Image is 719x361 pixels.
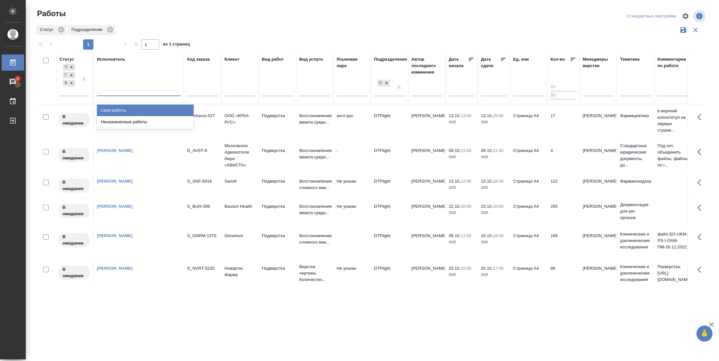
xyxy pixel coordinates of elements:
p: 18:00 [493,179,503,184]
td: [PERSON_NAME] [408,144,446,167]
div: Подразделение [374,56,407,63]
p: 23.10, [481,204,493,209]
span: Посмотреть информацию [693,10,707,22]
td: [PERSON_NAME] [408,262,446,285]
p: Клинические и доклинические исследования [620,231,651,250]
td: DTPlight [371,144,408,167]
p: Стандартные юридические документы, до... [620,143,651,168]
p: 10.10, [481,233,493,238]
div: S_GNRM-1370 [187,233,218,239]
p: В ожидании [62,114,85,126]
p: 2025 [481,272,507,278]
td: Страница А4 [510,229,547,252]
button: Здесь прячутся важные кнопки [694,229,709,245]
p: 09.10, [449,148,461,153]
td: [PERSON_NAME] [408,175,446,197]
p: 09.10, [449,233,461,238]
p: 2025 [481,210,507,216]
div: Исполнитель назначен, приступать к работе пока рано [58,233,90,248]
a: 2 [2,74,24,90]
p: Sanofi [225,178,255,185]
p: 2025 [481,185,507,191]
div: Исполнитель назначен, приступать к работе пока рано [58,113,90,128]
div: D_AVST-9 [187,147,218,154]
td: DTPlight [371,109,408,132]
div: Подбор, Готов к работе, В ожидании [62,79,76,87]
div: Исполнитель назначен, приступать к работе пока рано [58,265,90,280]
div: Менеджеры верстки [583,56,614,69]
p: [PERSON_NAME] [583,233,614,239]
td: Страница А4 [510,144,547,167]
p: В ожидании [62,148,85,161]
p: Восстановление макета средн... [299,147,330,160]
p: 13.10, [449,179,461,184]
p: 2025 [449,119,475,125]
p: Клинические и доклинические исследования [620,264,651,283]
div: Тематика [620,56,639,63]
p: 10:00 [493,204,503,209]
a: [PERSON_NAME] [97,204,133,209]
button: Сбросить фильтры [689,24,702,36]
div: Статус [36,25,66,35]
p: 2025 [481,119,507,125]
p: 13.10, [481,113,493,118]
p: Подверстка [262,233,293,239]
p: 23.10, [449,266,461,271]
p: Новартис Фарма [225,265,255,278]
p: 11:00 [461,233,471,238]
div: Исполнитель назначен, приступать к работе пока рано [58,203,90,218]
p: [PERSON_NAME] [583,178,614,185]
p: Подразделение [72,26,105,33]
p: Подверстка [262,113,293,119]
div: DTPlight [377,79,391,87]
p: 15:00 [493,113,503,118]
div: Клиент [225,56,239,63]
div: DTPlight [377,80,383,86]
p: Фармаконадзор [620,178,651,185]
div: Неназначенные работы [97,116,194,128]
a: [PERSON_NAME] [97,233,133,238]
div: Свои работы [97,105,194,116]
p: Восстановление макета средн... [299,203,330,216]
input: До [551,91,576,99]
p: в верхний колонтитул на первую страни... [657,108,688,134]
p: Под нот, объединить файлы, файлы по г... [657,143,688,168]
p: 12:00 [461,179,471,184]
p: 22.10, [449,204,461,209]
a: [PERSON_NAME] [97,179,133,184]
div: В ожидании [63,80,68,86]
div: S_NVRT-5220 [187,265,218,272]
p: файл БО-UKM-PS-I-ОАМ-ПМ-26.12.2022_ФК... [657,231,688,250]
p: 2025 [449,154,475,160]
div: Комментарии по работе [657,56,688,69]
p: 13.10, [481,179,493,184]
p: Восстановление сложного мак... [299,233,330,246]
td: - [333,144,371,167]
td: DTPlight [371,229,408,252]
p: Подверстка [262,147,293,154]
p: Московское Адвокатское бюро «АВИСТА» [225,143,255,168]
td: 205 [547,200,580,223]
button: Здесь прячутся важные кнопки [694,144,709,160]
p: ООО «КРКА-РУС» [225,113,255,125]
td: англ-рус [333,109,371,132]
p: В ожидании [62,179,85,192]
p: 25.10, [481,266,493,271]
p: Восстановление макета средн... [299,113,330,125]
td: Страница А4 [510,262,547,285]
span: из 1 страниц [163,40,190,50]
div: Вид услуги [299,56,323,63]
td: [PERSON_NAME] [408,229,446,252]
td: Страница А4 [510,200,547,223]
td: 122 [547,175,580,197]
button: Здесь прячутся важные кнопки [694,200,709,216]
p: Восстановление сложного мак... [299,178,330,191]
td: Страница А4 [510,175,547,197]
p: [PERSON_NAME] [583,147,614,154]
div: Подбор [63,64,68,71]
button: Здесь прячутся важные кнопки [694,109,709,125]
div: Статус [60,56,74,63]
td: [PERSON_NAME] [408,109,446,132]
span: 🙏 [699,327,710,340]
div: Подразделение [68,25,115,35]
